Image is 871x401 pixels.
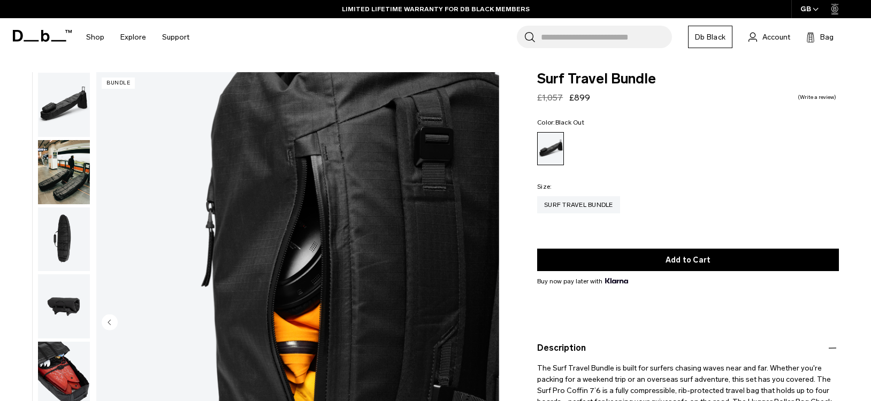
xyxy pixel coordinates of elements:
nav: Main Navigation [78,18,197,56]
img: Surf Travel Bundle [38,140,90,204]
p: Bundle [102,78,135,89]
button: Surf Travel Bundle [37,140,90,205]
a: Explore [120,18,146,56]
s: £1,057 [537,92,563,103]
button: Description [537,342,839,354]
a: Support [162,18,189,56]
a: Account [748,30,790,43]
span: Black Out [555,119,584,126]
span: Buy now pay later with [537,276,628,286]
a: Write a review [798,95,836,100]
a: Shop [86,18,104,56]
legend: Color: [537,119,584,126]
span: Bag [820,32,834,43]
a: Black Out [537,132,564,165]
span: £899 [569,92,590,103]
a: Surf Travel Bundle [537,196,620,213]
img: {"height" => 20, "alt" => "Klarna"} [605,278,628,283]
a: LIMITED LIFETIME WARRANTY FOR DB BLACK MEMBERS [342,4,530,14]
button: Add to Cart [537,249,839,271]
img: Surf Travel Bundle [38,207,90,272]
button: Bag [806,30,834,43]
img: Surf Travel Bundle [38,274,90,338]
button: Surf Travel Bundle [37,274,90,339]
a: Db Black [688,26,732,48]
button: Previous slide [102,314,118,333]
button: Surf Travel Bundle [37,72,90,137]
button: Surf Travel Bundle [37,207,90,272]
span: Account [762,32,790,43]
img: Surf Travel Bundle [38,73,90,137]
span: Surf Travel Bundle [537,72,839,86]
legend: Size: [537,183,552,190]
